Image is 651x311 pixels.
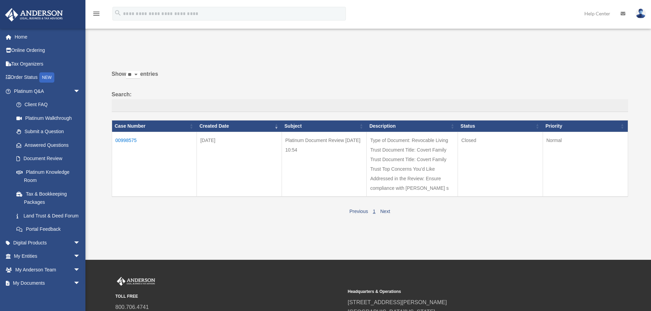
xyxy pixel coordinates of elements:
[10,209,87,223] a: Land Trust & Deed Forum
[5,277,91,290] a: My Documentsarrow_drop_down
[282,132,367,197] td: Platinum Document Review [DATE] 10:54
[380,209,390,214] a: Next
[112,90,628,112] label: Search:
[5,30,91,44] a: Home
[5,44,91,57] a: Online Ordering
[5,263,91,277] a: My Anderson Teamarrow_drop_down
[349,209,368,214] a: Previous
[348,288,575,295] small: Headquarters & Operations
[10,138,84,152] a: Answered Questions
[5,250,91,263] a: My Entitiesarrow_drop_down
[116,293,343,300] small: TOLL FREE
[73,250,87,264] span: arrow_drop_down
[636,9,646,18] img: User Pic
[10,165,87,187] a: Platinum Knowledge Room
[10,98,87,112] a: Client FAQ
[73,277,87,291] span: arrow_drop_down
[367,121,458,132] th: Description: activate to sort column ascending
[112,132,197,197] td: 00998575
[458,132,543,197] td: Closed
[126,71,140,79] select: Showentries
[116,304,149,310] a: 800.706.4741
[282,121,367,132] th: Subject: activate to sort column ascending
[112,99,628,112] input: Search:
[367,132,458,197] td: Type of Document: Revocable Living Trust Document Title: Covert Family Trust Document Title: Cove...
[543,132,628,197] td: Normal
[10,125,87,139] a: Submit a Question
[348,299,447,305] a: [STREET_ADDRESS][PERSON_NAME]
[92,12,100,18] a: menu
[73,236,87,250] span: arrow_drop_down
[112,121,197,132] th: Case Number: activate to sort column ascending
[3,8,65,22] img: Anderson Advisors Platinum Portal
[10,152,87,166] a: Document Review
[197,121,282,132] th: Created Date: activate to sort column ascending
[39,72,54,83] div: NEW
[543,121,628,132] th: Priority: activate to sort column ascending
[5,236,91,250] a: Digital Productsarrow_drop_down
[73,263,87,277] span: arrow_drop_down
[112,69,628,86] label: Show entries
[5,57,91,71] a: Tax Organizers
[197,132,282,197] td: [DATE]
[92,10,100,18] i: menu
[10,187,87,209] a: Tax & Bookkeeping Packages
[10,223,87,236] a: Portal Feedback
[373,209,376,214] a: 1
[458,121,543,132] th: Status: activate to sort column ascending
[114,9,122,17] i: search
[5,84,87,98] a: Platinum Q&Aarrow_drop_down
[116,277,157,286] img: Anderson Advisors Platinum Portal
[73,84,87,98] span: arrow_drop_down
[10,111,87,125] a: Platinum Walkthrough
[5,71,91,85] a: Order StatusNEW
